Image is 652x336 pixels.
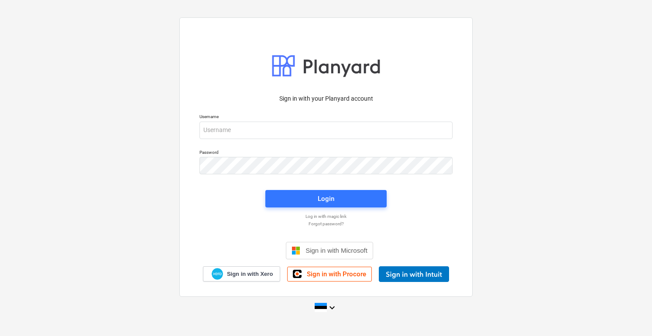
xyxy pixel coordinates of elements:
[305,247,367,254] span: Sign in with Microsoft
[227,270,273,278] span: Sign in with Xero
[318,193,334,204] div: Login
[199,122,453,139] input: Username
[195,221,457,227] a: Forgot password?
[327,302,337,313] i: keyboard_arrow_down
[212,268,223,280] img: Xero logo
[199,94,453,103] p: Sign in with your Planyard account
[199,149,453,157] p: Password
[199,114,453,121] p: Username
[203,266,281,282] a: Sign in with Xero
[265,190,387,207] button: Login
[287,267,372,282] a: Sign in with Procore
[307,270,366,278] span: Sign in with Procore
[195,214,457,219] a: Log in with magic link
[292,246,300,255] img: Microsoft logo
